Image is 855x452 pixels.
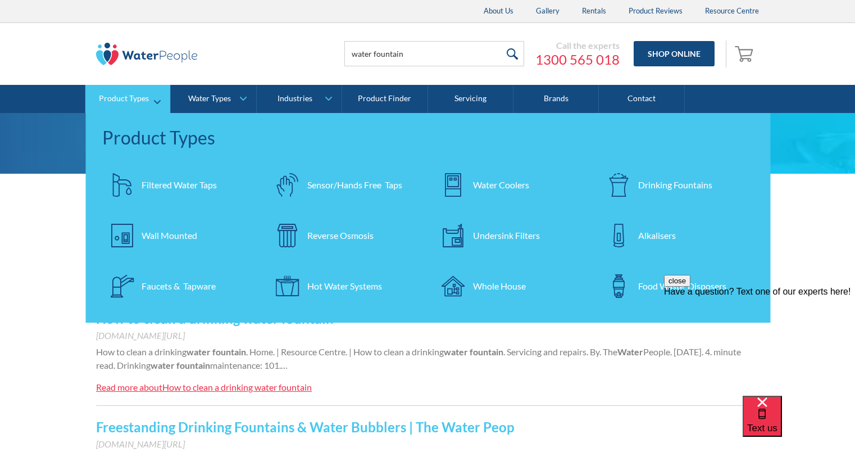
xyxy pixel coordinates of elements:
[503,346,617,357] span: . Servicing and repairs. By. The
[96,43,197,65] img: The Water People
[735,44,756,62] img: shopping cart
[638,279,726,293] div: Food Waste Disposers
[434,165,588,205] a: Water Coolers
[434,266,588,306] a: Whole House
[599,216,753,255] a: Alkalisers
[599,165,753,205] a: Drinking Fountains
[96,310,334,327] a: How to clean a drinking water fountain
[96,437,759,451] div: [DOMAIN_NAME][URL]
[210,360,281,370] span: maintenance: 101.
[99,94,149,103] div: Product Types
[257,85,342,113] a: Industries
[96,381,312,394] a: Read more aboutHow to clean a drinking water fountain
[307,178,402,192] div: Sensor/Hands Free Taps
[246,346,444,357] span: . Home. | Resource Centre. | How to clean a drinking
[85,85,170,113] a: Product Types
[268,165,422,205] a: Sensor/Hands Free Taps
[278,94,312,103] div: Industries
[513,85,599,113] a: Brands
[307,229,374,242] div: Reverse Osmosis
[617,346,643,357] strong: Water
[142,279,216,293] div: Faucets & Tapware
[599,266,753,306] a: Food Waste Disposers
[162,382,312,392] div: How to clean a drinking water fountain
[176,360,210,370] strong: fountain
[102,124,753,151] div: Product Types
[638,178,712,192] div: Drinking Fountains
[732,40,759,67] a: Open empty cart
[342,85,427,113] a: Product Finder
[307,279,382,293] div: Hot Water Systems
[96,382,162,392] div: Read more about
[171,85,256,113] a: Water Types
[281,360,288,370] span: …
[102,266,257,306] a: Faucets & Tapware
[187,346,211,357] strong: water
[638,229,676,242] div: Alkalisers
[151,360,175,370] strong: water
[268,266,422,306] a: Hot Water Systems
[268,216,422,255] a: Reverse Osmosis
[142,229,197,242] div: Wall Mounted
[102,165,257,205] a: Filtered Water Taps
[96,329,759,342] div: [DOMAIN_NAME][URL]
[473,229,540,242] div: Undersink Filters
[470,346,503,357] strong: fountain
[188,94,231,103] div: Water Types
[142,178,217,192] div: Filtered Water Taps
[344,41,524,66] input: Search products
[96,346,187,357] span: How to clean a drinking
[102,216,257,255] a: Wall Mounted
[212,346,246,357] strong: fountain
[444,346,468,357] strong: water
[535,51,620,68] a: 1300 565 018
[473,178,529,192] div: Water Coolers
[434,216,588,255] a: Undersink Filters
[599,85,684,113] a: Contact
[634,41,715,66] a: Shop Online
[743,396,855,452] iframe: podium webchat widget bubble
[96,419,515,435] a: Freestanding Drinking Fountains & Water Bubblers | The Water Peop
[428,85,513,113] a: Servicing
[473,279,526,293] div: Whole House
[535,40,620,51] div: Call the experts
[96,346,741,370] span: People. [DATE]. 4. minute read. Drinking
[85,113,770,323] nav: Product Types
[664,275,855,410] iframe: podium webchat widget prompt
